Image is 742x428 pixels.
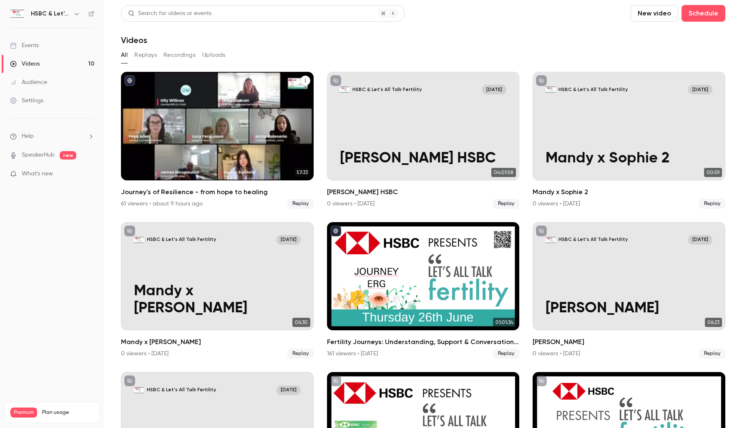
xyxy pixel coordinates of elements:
span: What's new [22,170,53,178]
span: 06:23 [705,318,722,327]
li: Journey's of Resilience - from hope to healing [121,72,314,209]
h2: Fertility Journeys: Understanding, Support & Conversation at Work [327,337,520,347]
li: Mandy x Sophie [121,222,314,359]
button: unpublished [124,225,135,236]
li: Fertility Journeys: Understanding, Support & Conversation at Work [327,222,520,359]
span: Replay [493,349,519,359]
span: Help [22,132,34,141]
div: Videos [10,60,40,68]
span: 57:33 [294,168,310,177]
button: unpublished [330,75,341,86]
a: Paul HSBCHSBC & Let's All Talk Fertility[DATE][PERSON_NAME] HSBC04:01:58[PERSON_NAME] HSBC0 viewe... [327,72,520,209]
img: Leanne Lawton [546,235,555,245]
button: unpublished [330,375,341,386]
div: 0 viewers • [DATE] [327,200,375,208]
a: 57:33Journey's of Resilience - from hope to healing61 viewers • about 9 hours agoReplay [121,72,314,209]
img: Paul HSBC [340,85,350,94]
button: published [124,75,135,86]
p: HSBC & Let's All Talk Fertility [147,236,216,243]
button: unpublished [124,375,135,386]
img: Mandy x Sophie 2 [546,85,555,94]
span: [DATE] [277,235,301,245]
li: Mandy x Sophie 2 [533,72,725,209]
p: Mandy x Sophie 2 [546,150,712,167]
p: HSBC & Let's All Talk Fertility [352,86,422,93]
span: Replay [287,349,314,359]
span: Plan usage [42,409,94,416]
div: 0 viewers • [DATE] [533,200,580,208]
img: HSBC & Let's All Talk Fertility [10,7,24,20]
span: [DATE] [688,235,712,245]
button: Schedule [682,5,725,22]
li: Paul HSBC [327,72,520,209]
span: [DATE] [277,385,301,395]
div: 0 viewers • [DATE] [121,349,169,358]
button: All [121,48,128,62]
button: Replays [134,48,157,62]
iframe: Noticeable Trigger [84,170,94,178]
span: Replay [493,199,519,209]
a: SpeakerHub [22,151,55,160]
div: Audience [10,78,47,86]
p: HSBC & Let's All Talk Fertility [147,387,216,393]
button: published [330,225,341,236]
button: unpublished [536,75,547,86]
span: Replay [699,199,725,209]
span: 01:01:34 [493,318,516,327]
a: 01:01:34Fertility Journeys: Understanding, Support & Conversation at Work161 viewers • [DATE]Replay [327,222,520,359]
h2: [PERSON_NAME] [533,337,725,347]
button: unpublished [536,375,547,386]
a: Mandy x Sophie 2HSBC & Let's All Talk Fertility[DATE]Mandy x Sophie 200:59Mandy x Sophie 20 viewe... [533,72,725,209]
li: Leanne Lawton [533,222,725,359]
p: HSBC & Let's All Talk Fertility [558,86,628,93]
h2: Journey's of Resilience - from hope to healing [121,187,314,197]
div: 0 viewers • [DATE] [533,349,580,358]
div: Settings [10,96,43,105]
div: Search for videos or events [128,9,211,18]
div: Events [10,41,39,50]
span: Replay [699,349,725,359]
div: 161 viewers • [DATE] [327,349,378,358]
img: Alexandra Duncan [134,385,143,395]
h2: [PERSON_NAME] HSBC [327,187,520,197]
h6: HSBC & Let's All Talk Fertility [31,10,70,18]
span: new [60,151,76,160]
a: Mandy x SophieHSBC & Let's All Talk Fertility[DATE]Mandy x [PERSON_NAME]06:30Mandy x [PERSON_NAME... [121,222,314,359]
button: unpublished [536,225,547,236]
span: 06:30 [292,318,310,327]
button: Recordings [163,48,196,62]
span: Replay [287,199,314,209]
span: Premium [10,408,37,418]
p: HSBC & Let's All Talk Fertility [558,236,628,243]
span: 04:01:58 [491,168,516,177]
li: help-dropdown-opener [10,132,94,141]
span: [DATE] [482,85,506,94]
p: [PERSON_NAME] HSBC [340,150,506,167]
span: 00:59 [704,168,722,177]
a: Leanne LawtonHSBC & Let's All Talk Fertility[DATE][PERSON_NAME]06:23[PERSON_NAME]0 viewers • [DAT... [533,222,725,359]
h2: Mandy x [PERSON_NAME] [121,337,314,347]
div: 61 viewers • about 9 hours ago [121,200,203,208]
h1: Videos [121,35,147,45]
p: Mandy x [PERSON_NAME] [134,283,300,318]
span: [DATE] [688,85,712,94]
section: Videos [121,5,725,423]
button: Uploads [202,48,226,62]
button: New video [631,5,678,22]
h2: Mandy x Sophie 2 [533,187,725,197]
p: [PERSON_NAME] [546,300,712,317]
img: Mandy x Sophie [134,235,143,245]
